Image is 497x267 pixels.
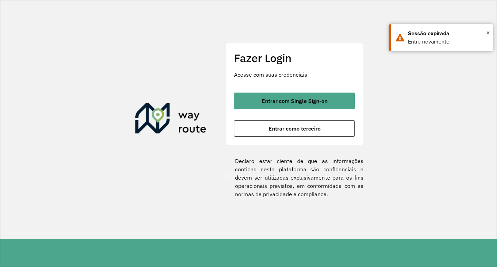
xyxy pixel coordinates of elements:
p: Acesse com suas credenciais [234,70,355,79]
label: Declaro estar ciente de que as informações contidas nesta plataforma são confidenciais e devem se... [225,157,363,198]
button: Close [486,27,490,38]
div: Entre novamente [408,38,488,46]
span: × [486,27,490,38]
span: Entrar com Single Sign-on [262,98,328,104]
span: Entrar como terceiro [269,126,321,131]
h2: Fazer Login [234,51,355,65]
button: button [234,120,355,137]
img: Roteirizador AmbevTech [135,103,206,136]
div: Sessão expirada [408,29,488,38]
button: button [234,93,355,109]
